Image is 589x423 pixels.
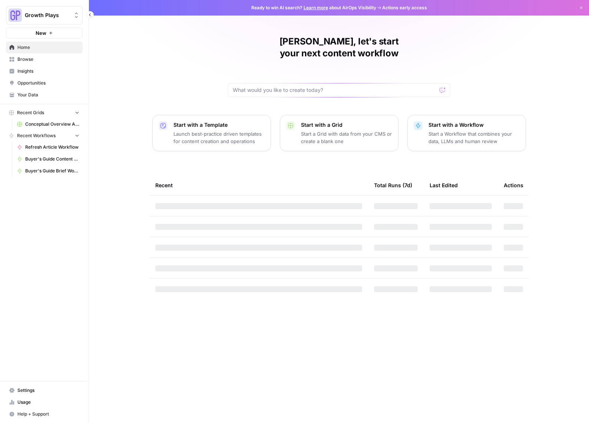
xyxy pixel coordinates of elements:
span: New [36,29,46,37]
a: Insights [6,65,83,77]
span: Buyer's Guide Brief Workflow [25,168,79,174]
div: Recent [155,175,362,195]
a: Usage [6,396,83,408]
span: Usage [17,399,79,406]
span: Opportunities [17,80,79,86]
span: Insights [17,68,79,75]
span: Browse [17,56,79,63]
span: Recent Workflows [17,132,56,139]
span: Settings [17,387,79,394]
span: Actions early access [382,4,427,11]
span: Buyer's Guide Content Workflow - Gemini/[PERSON_NAME] Version [25,156,79,162]
button: Help + Support [6,408,83,420]
p: Start with a Workflow [428,121,520,129]
p: Start with a Grid [301,121,392,129]
div: Last Edited [430,175,458,195]
button: Start with a TemplateLaunch best-practice driven templates for content creation and operations [152,115,271,151]
span: Recent Grids [17,109,44,116]
a: Home [6,42,83,53]
input: What would you like to create today? [233,86,437,94]
a: Refresh Article Workflow [14,141,83,153]
a: Buyer's Guide Brief Workflow [14,165,83,177]
a: Conceptual Overview Article Grid [14,118,83,130]
button: Recent Grids [6,107,83,118]
p: Start a Workflow that combines your data, LLMs and human review [428,130,520,145]
button: Workspace: Growth Plays [6,6,83,24]
a: Settings [6,384,83,396]
a: Learn more [304,5,328,10]
p: Start a Grid with data from your CMS or create a blank one [301,130,392,145]
button: Start with a WorkflowStart a Workflow that combines your data, LLMs and human review [407,115,526,151]
a: Your Data [6,89,83,101]
p: Launch best-practice driven templates for content creation and operations [173,130,265,145]
a: Opportunities [6,77,83,89]
button: Start with a GridStart a Grid with data from your CMS or create a blank one [280,115,398,151]
span: Home [17,44,79,51]
h1: [PERSON_NAME], let's start your next content workflow [228,36,450,59]
span: Help + Support [17,411,79,417]
button: Recent Workflows [6,130,83,141]
span: Growth Plays [25,11,70,19]
span: Refresh Article Workflow [25,144,79,151]
button: New [6,27,83,39]
div: Total Runs (7d) [374,175,412,195]
div: Actions [504,175,523,195]
img: Growth Plays Logo [9,9,22,22]
span: Your Data [17,92,79,98]
a: Buyer's Guide Content Workflow - Gemini/[PERSON_NAME] Version [14,153,83,165]
span: Conceptual Overview Article Grid [25,121,79,128]
p: Start with a Template [173,121,265,129]
span: Ready to win AI search? about AirOps Visibility [251,4,376,11]
a: Browse [6,53,83,65]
